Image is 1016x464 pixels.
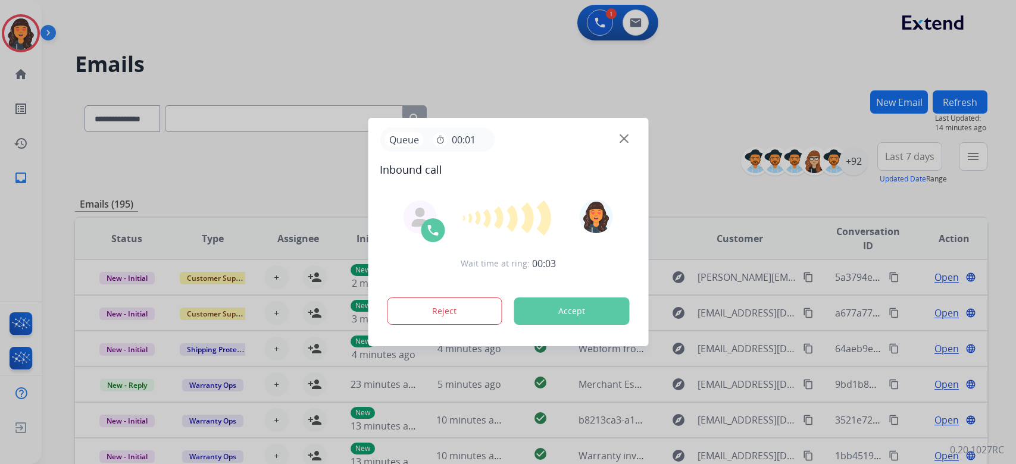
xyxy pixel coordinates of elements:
img: avatar [580,200,613,233]
mat-icon: timer [435,135,445,145]
button: Reject [387,297,502,325]
img: agent-avatar [410,208,429,227]
span: Inbound call [380,161,636,178]
img: close-button [620,134,629,143]
button: Accept [514,297,629,325]
span: Wait time at ring: [461,258,530,269]
span: 00:01 [452,133,476,147]
p: 0.20.1027RC [950,443,1004,457]
p: Queue [384,132,423,147]
img: call-icon [426,223,440,237]
span: 00:03 [532,256,556,271]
